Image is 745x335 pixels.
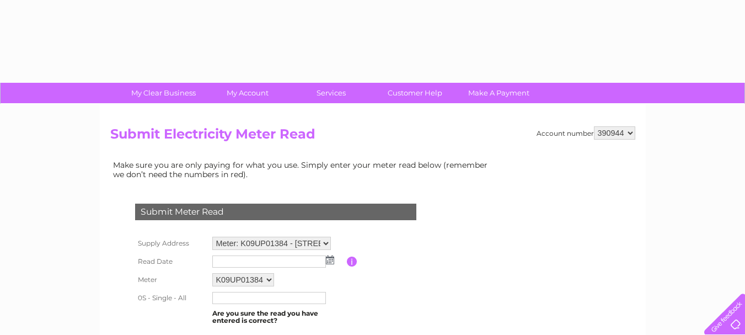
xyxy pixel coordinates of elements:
[110,126,635,147] h2: Submit Electricity Meter Read
[369,83,460,103] a: Customer Help
[210,307,347,328] td: Are you sure the read you have entered is correct?
[110,158,496,181] td: Make sure you are only paying for what you use. Simply enter your meter read below (remember we d...
[132,289,210,307] th: 0S - Single - All
[453,83,544,103] a: Make A Payment
[118,83,209,103] a: My Clear Business
[132,270,210,289] th: Meter
[286,83,377,103] a: Services
[132,253,210,270] th: Read Date
[326,256,334,264] img: ...
[135,204,416,220] div: Submit Meter Read
[202,83,293,103] a: My Account
[132,234,210,253] th: Supply Address
[347,257,357,267] input: Information
[537,126,635,140] div: Account number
